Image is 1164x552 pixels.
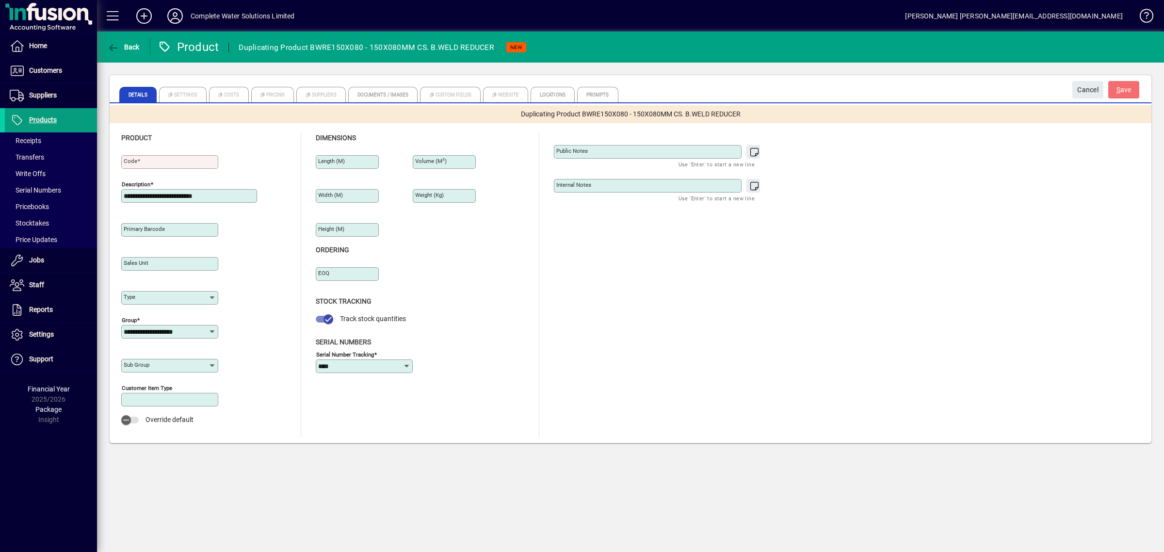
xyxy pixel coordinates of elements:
span: Product [121,134,152,142]
a: Receipts [5,132,97,149]
div: Complete Water Solutions Limited [191,8,295,24]
span: Jobs [29,256,44,264]
a: Stocktakes [5,215,97,231]
div: Duplicating Product BWRE150X080 - 150X080MM CS. B.WELD REDUCER [239,40,494,55]
span: Price Updates [10,236,57,244]
span: Transfers [10,153,44,161]
span: Staff [29,281,44,289]
span: S [1116,86,1120,94]
span: Reports [29,306,53,313]
span: ave [1116,82,1132,98]
mat-label: Volume (m ) [415,158,447,164]
mat-label: Weight (Kg) [415,192,444,198]
button: Profile [160,7,191,25]
span: Write Offs [10,170,46,178]
span: Suppliers [29,91,57,99]
span: Back [107,43,140,51]
button: Back [105,38,142,56]
a: Knowledge Base [1132,2,1152,33]
a: Support [5,347,97,372]
button: Add [129,7,160,25]
span: Package [35,406,62,413]
span: Ordering [316,246,349,254]
mat-label: Description [122,181,150,188]
a: Transfers [5,149,97,165]
span: Track stock quantities [340,315,406,323]
mat-label: Customer Item Type [122,385,172,391]
mat-hint: Use 'Enter' to start a new line [679,159,755,170]
a: Suppliers [5,83,97,108]
span: Stocktakes [10,219,49,227]
span: Serial Numbers [10,186,61,194]
a: Serial Numbers [5,182,97,198]
app-page-header-button: Back [97,38,150,56]
mat-label: Code [124,158,137,164]
a: Jobs [5,248,97,273]
mat-label: Sales unit [124,260,148,266]
mat-label: Height (m) [318,226,344,232]
mat-hint: Use 'Enter' to start a new line [679,193,755,204]
span: Receipts [10,137,41,145]
span: Customers [29,66,62,74]
mat-label: Group [122,317,137,324]
mat-label: Type [124,293,135,300]
span: Settings [29,330,54,338]
a: Reports [5,298,97,322]
a: Staff [5,273,97,297]
div: Product [158,39,219,55]
a: Price Updates [5,231,97,248]
mat-label: Sub group [124,361,149,368]
mat-label: Width (m) [318,192,343,198]
mat-label: Serial Number tracking [316,351,374,357]
mat-label: Public Notes [556,147,588,154]
sup: 3 [442,157,445,162]
button: Save [1108,81,1139,98]
span: Duplicating Product BWRE150X080 - 150X080MM CS. B.WELD REDUCER [521,109,741,119]
span: Dimensions [316,134,356,142]
span: Financial Year [28,385,70,393]
span: Cancel [1077,82,1099,98]
span: NEW [510,44,522,50]
a: Pricebooks [5,198,97,215]
span: Support [29,355,53,363]
mat-label: Primary barcode [124,226,165,232]
a: Home [5,34,97,58]
mat-label: Length (m) [318,158,345,164]
span: Pricebooks [10,203,49,211]
span: Stock Tracking [316,297,372,305]
span: Home [29,42,47,49]
button: Cancel [1072,81,1103,98]
a: Settings [5,323,97,347]
mat-label: Internal Notes [556,181,591,188]
mat-label: EOQ [318,270,329,276]
a: Customers [5,59,97,83]
a: Write Offs [5,165,97,182]
span: Serial Numbers [316,338,371,346]
span: Products [29,116,57,124]
div: [PERSON_NAME] [PERSON_NAME][EMAIL_ADDRESS][DOMAIN_NAME] [905,8,1123,24]
span: Override default [145,416,194,423]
